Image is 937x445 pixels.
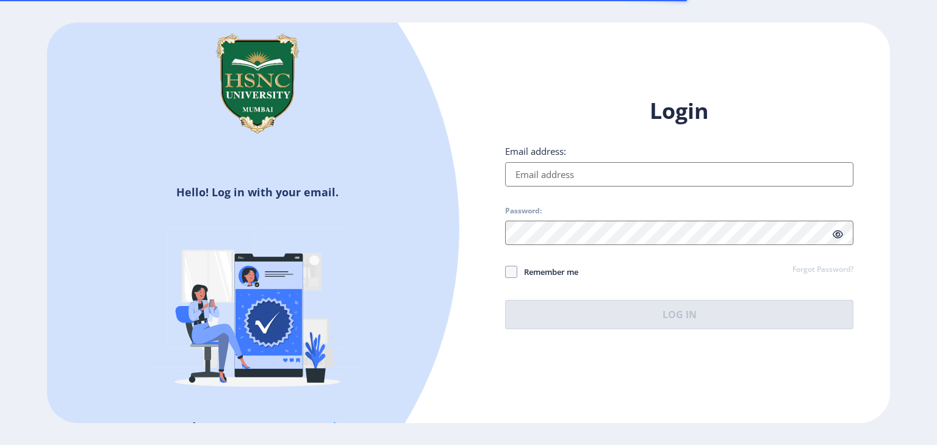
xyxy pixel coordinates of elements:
img: Verified-rafiki.svg [151,204,364,418]
a: Forgot Password? [792,265,853,276]
label: Email address: [505,145,566,157]
h5: Don't have an account? [56,418,459,437]
img: hsnc.png [196,23,318,144]
button: Log In [505,300,853,329]
label: Password: [505,206,542,216]
span: Remember me [517,265,578,279]
input: Email address [505,162,853,187]
h1: Login [505,96,853,126]
a: Register [308,418,364,436]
